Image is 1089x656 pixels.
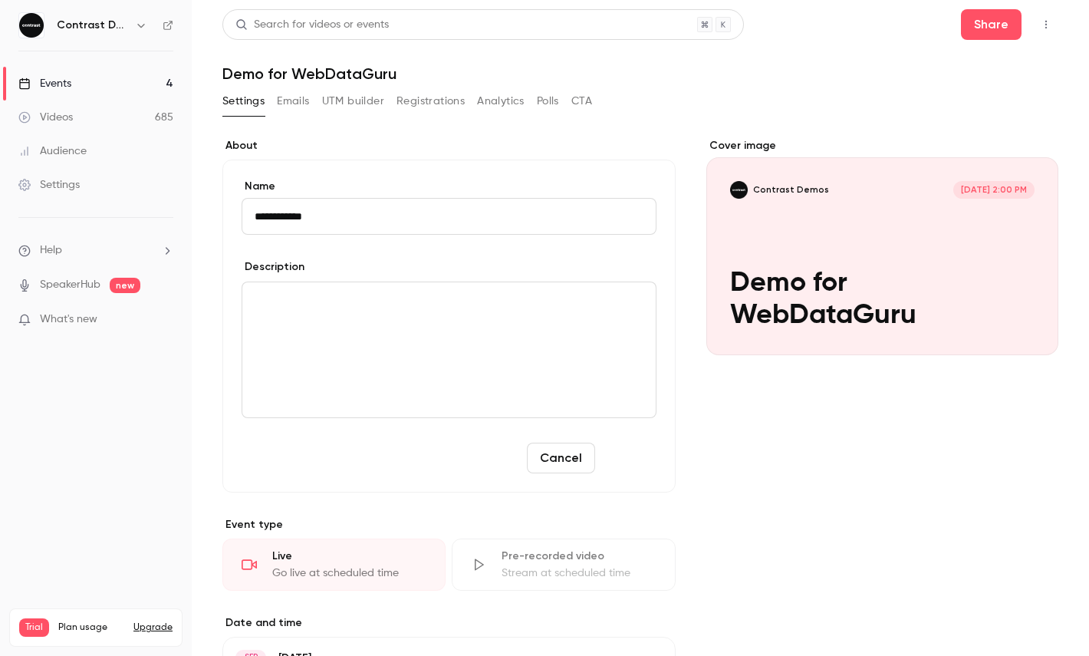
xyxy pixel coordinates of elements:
[537,89,559,114] button: Polls
[222,517,676,532] p: Event type
[242,282,656,417] div: editor
[19,618,49,637] span: Trial
[527,443,595,473] button: Cancel
[452,539,675,591] div: Pre-recorded videoStream at scheduled time
[18,242,173,259] li: help-dropdown-opener
[40,242,62,259] span: Help
[242,282,656,418] section: description
[396,89,465,114] button: Registrations
[706,138,1058,355] section: Cover image
[502,549,656,564] div: Pre-recorded video
[222,138,676,153] label: About
[477,89,525,114] button: Analytics
[57,18,129,33] h6: Contrast Demos
[277,89,309,114] button: Emails
[18,110,73,125] div: Videos
[601,443,656,473] button: Save
[18,76,71,91] div: Events
[58,621,124,634] span: Plan usage
[322,89,384,114] button: UTM builder
[19,13,44,38] img: Contrast Demos
[242,179,656,194] label: Name
[242,259,304,275] label: Description
[18,143,87,159] div: Audience
[222,64,1058,83] h1: Demo for WebDataGuru
[502,565,656,581] div: Stream at scheduled time
[110,278,140,293] span: new
[40,277,100,293] a: SpeakerHub
[40,312,97,328] span: What's new
[272,549,426,564] div: Live
[706,138,1058,153] label: Cover image
[571,89,592,114] button: CTA
[222,89,265,114] button: Settings
[961,9,1022,40] button: Share
[222,615,676,631] label: Date and time
[235,17,389,33] div: Search for videos or events
[272,565,426,581] div: Go live at scheduled time
[222,539,446,591] div: LiveGo live at scheduled time
[133,621,173,634] button: Upgrade
[18,177,80,193] div: Settings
